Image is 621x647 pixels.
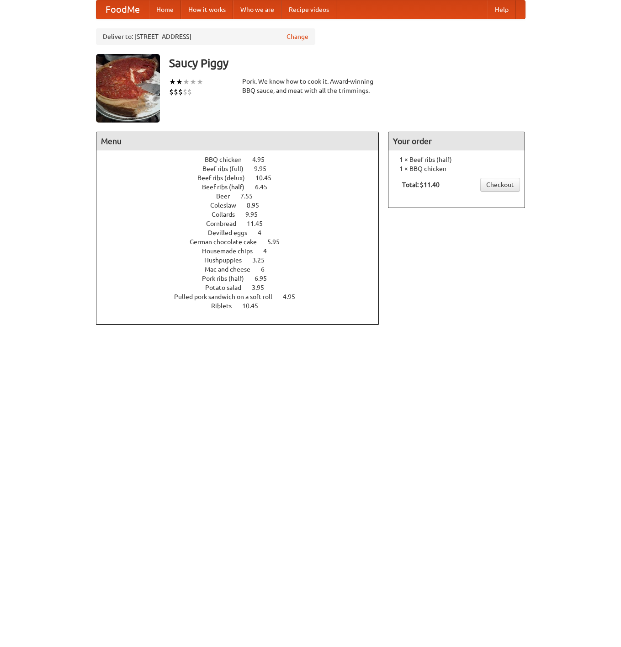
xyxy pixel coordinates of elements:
[96,28,315,45] div: Deliver to: [STREET_ADDRESS]
[183,77,190,87] li: ★
[254,165,276,172] span: 9.95
[205,266,260,273] span: Mac and cheese
[205,284,281,291] a: Potato salad 3.95
[210,202,276,209] a: Coleslaw 8.95
[402,181,440,188] b: Total: $11.40
[393,164,520,173] li: 1 × BBQ chicken
[202,275,253,282] span: Pork ribs (half)
[205,284,250,291] span: Potato salad
[245,211,267,218] span: 9.95
[190,77,196,87] li: ★
[206,220,245,227] span: Cornbread
[211,302,241,310] span: Riblets
[242,77,379,95] div: Pork. We know how to cook it. Award-winning BBQ sauce, and meat with all the trimmings.
[388,132,525,150] h4: Your order
[206,220,280,227] a: Cornbread 11.45
[208,229,256,236] span: Devilled eggs
[204,257,251,264] span: Hushpuppies
[216,192,239,200] span: Beer
[281,0,336,19] a: Recipe videos
[96,132,379,150] h4: Menu
[197,174,254,182] span: Beef ribs (delux)
[267,238,289,246] span: 5.95
[202,275,284,282] a: Pork ribs (half) 6.95
[247,220,272,227] span: 11.45
[252,284,273,291] span: 3.95
[96,0,149,19] a: FoodMe
[212,211,244,218] span: Collards
[208,229,278,236] a: Devilled eggs 4
[169,54,525,72] h3: Saucy Piggy
[480,178,520,192] a: Checkout
[190,238,266,246] span: German chocolate cake
[261,266,274,273] span: 6
[255,183,276,191] span: 6.45
[202,165,253,172] span: Beef ribs (full)
[255,275,276,282] span: 6.95
[174,87,178,97] li: $
[197,174,288,182] a: Beef ribs (delux) 10.45
[212,211,275,218] a: Collards 9.95
[183,87,187,97] li: $
[169,87,174,97] li: $
[202,183,284,191] a: Beef ribs (half) 6.45
[205,156,251,163] span: BBQ chicken
[205,156,281,163] a: BBQ chicken 4.95
[149,0,181,19] a: Home
[233,0,281,19] a: Who we are
[263,247,276,255] span: 4
[205,266,281,273] a: Mac and cheese 6
[210,202,245,209] span: Coleslaw
[216,192,270,200] a: Beer 7.55
[204,257,281,264] a: Hushpuppies 3.25
[287,32,308,41] a: Change
[202,165,283,172] a: Beef ribs (full) 9.95
[181,0,233,19] a: How it works
[247,202,268,209] span: 8.95
[242,302,267,310] span: 10.45
[252,156,274,163] span: 4.95
[255,174,281,182] span: 10.45
[202,247,284,255] a: Housemade chips 4
[190,238,297,246] a: German chocolate cake 5.95
[211,302,275,310] a: Riblets 10.45
[202,183,254,191] span: Beef ribs (half)
[393,155,520,164] li: 1 × Beef ribs (half)
[258,229,271,236] span: 4
[202,247,262,255] span: Housemade chips
[174,293,281,300] span: Pulled pork sandwich on a soft roll
[488,0,516,19] a: Help
[187,87,192,97] li: $
[252,257,274,264] span: 3.25
[240,192,262,200] span: 7.55
[169,77,176,87] li: ★
[178,87,183,97] li: $
[196,77,203,87] li: ★
[96,54,160,123] img: angular.jpg
[176,77,183,87] li: ★
[283,293,304,300] span: 4.95
[174,293,312,300] a: Pulled pork sandwich on a soft roll 4.95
